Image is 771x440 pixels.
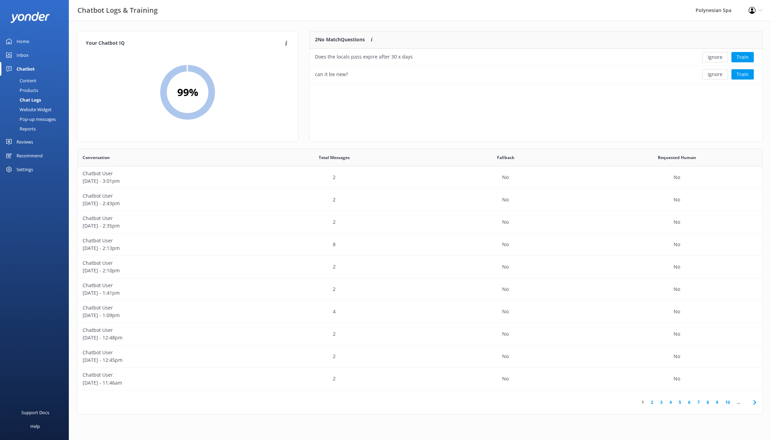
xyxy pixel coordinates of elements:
[17,149,43,163] div: Recommend
[83,214,244,222] p: Chatbot User
[497,154,514,161] span: Fallback
[502,241,509,248] p: No
[694,399,703,406] a: 7
[83,349,244,356] p: Chatbot User
[77,256,762,278] div: row
[319,154,350,161] span: Total Messages
[674,174,680,181] p: No
[17,62,35,76] div: Chatbot
[77,301,762,323] div: row
[502,196,509,203] p: No
[77,166,762,189] div: row
[30,419,40,433] div: Help
[674,308,680,315] p: No
[674,353,680,360] p: No
[83,289,244,297] p: [DATE] - 1:41pm
[4,105,52,114] div: Website Widget
[4,95,41,105] div: Chat Logs
[658,154,696,161] span: Requested Human
[77,189,762,211] div: row
[703,399,712,406] a: 8
[722,399,733,406] a: 10
[4,114,69,124] a: Pop-up messages
[666,399,675,406] a: 4
[77,211,762,233] div: row
[4,95,69,105] a: Chat Logs
[83,154,110,161] span: Conversation
[177,84,198,101] h2: 99 %
[674,330,680,338] p: No
[17,48,29,62] div: Inbox
[83,356,244,364] p: [DATE] - 12:45pm
[83,326,244,334] p: Chatbot User
[712,399,722,406] a: 9
[333,218,336,226] p: 2
[83,259,244,267] p: Chatbot User
[333,263,336,271] p: 2
[315,53,413,61] div: Does the locals pass expire after 30 x days
[333,353,336,360] p: 2
[83,334,244,342] p: [DATE] - 12:48pm
[702,52,728,62] button: Ignore
[77,323,762,345] div: row
[77,5,158,16] h3: Chatbot Logs & Training
[674,285,680,293] p: No
[502,174,509,181] p: No
[333,285,336,293] p: 2
[17,135,33,149] div: Reviews
[333,174,336,181] p: 2
[685,399,694,406] a: 6
[86,40,283,47] h4: Your Chatbot IQ
[4,114,56,124] div: Pop-up messages
[77,166,762,390] div: grid
[731,52,754,62] button: Train
[310,49,762,83] div: grid
[333,241,336,248] p: 8
[83,200,244,207] p: [DATE] - 2:43pm
[83,312,244,319] p: [DATE] - 1:09pm
[4,85,69,95] a: Products
[702,69,728,80] button: Ignore
[83,282,244,289] p: Chatbot User
[502,285,509,293] p: No
[83,192,244,200] p: Chatbot User
[77,278,762,301] div: row
[502,218,509,226] p: No
[675,399,685,406] a: 5
[674,241,680,248] p: No
[647,399,657,406] a: 2
[502,308,509,315] p: No
[502,263,509,271] p: No
[4,124,69,134] a: Reports
[83,177,244,185] p: [DATE] - 3:01pm
[4,105,69,114] a: Website Widget
[83,170,244,177] p: Chatbot User
[83,222,244,230] p: [DATE] - 2:35pm
[77,233,762,256] div: row
[333,308,336,315] p: 4
[310,49,762,66] div: row
[21,406,49,419] div: Support Docs
[310,66,762,83] div: row
[77,368,762,390] div: row
[83,237,244,244] p: Chatbot User
[83,379,244,387] p: [DATE] - 11:46am
[731,69,754,80] button: Train
[77,345,762,368] div: row
[10,12,50,23] img: yonder-white-logo.png
[315,36,365,43] p: 2 No Match Questions
[502,353,509,360] p: No
[333,330,336,338] p: 2
[4,76,69,85] a: Content
[83,371,244,379] p: Chatbot User
[674,196,680,203] p: No
[674,263,680,271] p: No
[83,244,244,252] p: [DATE] - 2:13pm
[502,330,509,338] p: No
[674,375,680,383] p: No
[83,267,244,274] p: [DATE] - 2:10pm
[733,399,743,406] span: ...
[333,375,336,383] p: 2
[674,218,680,226] p: No
[638,399,647,406] a: 1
